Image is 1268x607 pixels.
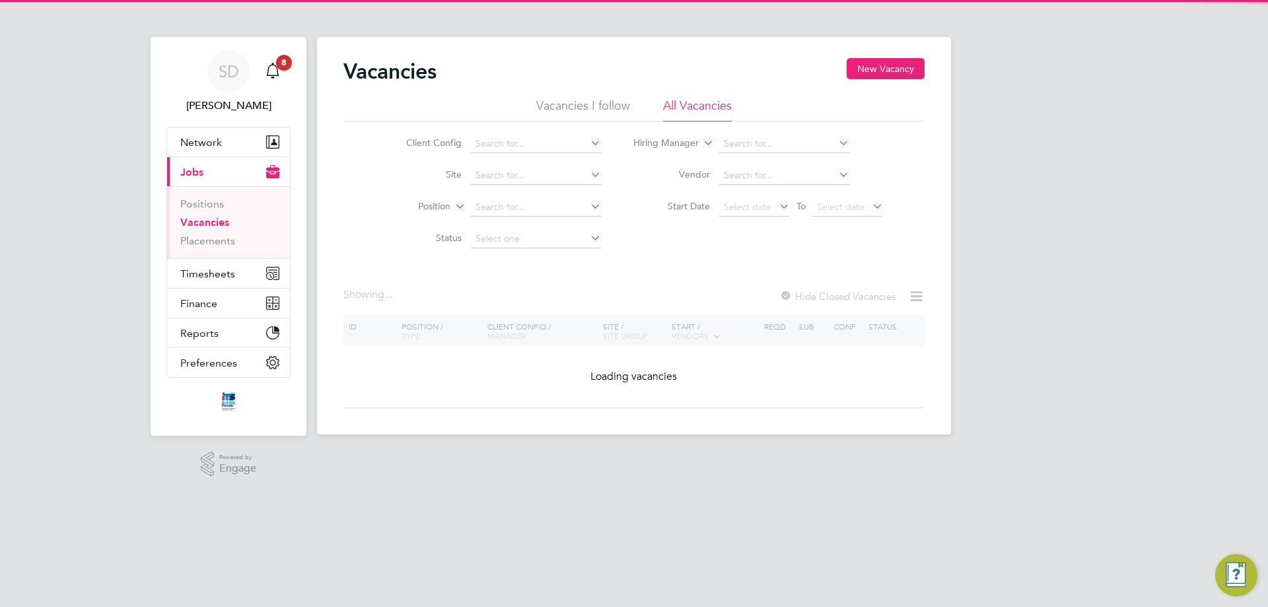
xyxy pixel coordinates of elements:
[180,197,224,210] a: Positions
[536,98,630,122] li: Vacancies I follow
[180,166,203,178] span: Jobs
[374,200,450,213] label: Position
[260,50,286,92] a: 8
[847,58,925,79] button: New Vacancy
[201,452,257,477] a: Powered byEngage
[817,201,864,213] span: Select date
[634,200,710,212] label: Start Date
[167,318,290,347] button: Reports
[167,259,290,288] button: Timesheets
[180,216,229,229] a: Vacancies
[386,137,462,149] label: Client Config
[276,55,292,71] span: 8
[167,186,290,258] div: Jobs
[634,168,710,180] label: Vendor
[167,127,290,157] button: Network
[166,98,291,114] span: Stuart Douglas
[779,290,896,303] label: Hide Closed Vacancies
[719,166,849,185] input: Search for...
[724,201,771,213] span: Select date
[471,166,601,185] input: Search for...
[180,234,235,247] a: Placements
[719,135,849,153] input: Search for...
[219,452,256,463] span: Powered by
[180,297,217,310] span: Finance
[180,136,222,149] span: Network
[623,137,699,150] label: Hiring Manager
[219,463,256,474] span: Engage
[219,391,238,412] img: itsconstruction-logo-retina.png
[219,63,239,80] span: SD
[167,157,290,186] button: Jobs
[180,327,219,339] span: Reports
[663,98,732,122] li: All Vacancies
[471,198,601,217] input: Search for...
[384,288,392,301] span: ...
[151,37,306,436] nav: Main navigation
[386,232,462,244] label: Status
[471,135,601,153] input: Search for...
[166,50,291,114] a: SD[PERSON_NAME]
[386,168,462,180] label: Site
[792,197,810,215] span: To
[166,391,291,412] a: Go to home page
[167,289,290,318] button: Finance
[180,268,235,280] span: Timesheets
[343,58,437,85] h2: Vacancies
[471,230,601,248] input: Select one
[343,288,395,302] div: Showing
[1215,554,1257,596] button: Engage Resource Center
[167,348,290,377] button: Preferences
[180,357,237,369] span: Preferences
